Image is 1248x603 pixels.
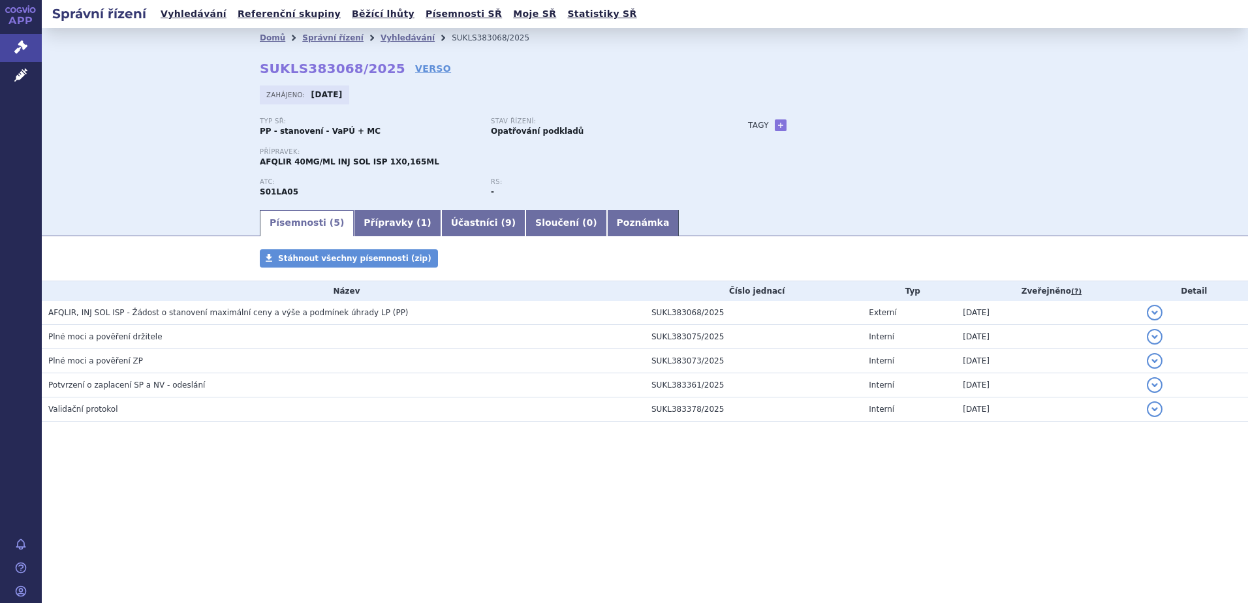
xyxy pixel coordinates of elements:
[42,5,157,23] h2: Správní řízení
[869,380,894,390] span: Interní
[1147,329,1162,345] button: detail
[491,127,584,136] strong: Opatřování podkladů
[348,5,418,23] a: Běžící lhůty
[421,217,428,228] span: 1
[645,397,862,422] td: SUKL383378/2025
[869,308,896,317] span: Externí
[1071,287,1082,296] abbr: (?)
[260,210,354,236] a: Písemnosti (5)
[452,28,546,48] li: SUKLS383068/2025
[260,127,381,136] strong: PP - stanovení - VaPÚ + MC
[645,373,862,397] td: SUKL383361/2025
[1140,281,1248,301] th: Detail
[311,90,343,99] strong: [DATE]
[354,210,441,236] a: Přípravky (1)
[645,349,862,373] td: SUKL383073/2025
[586,217,593,228] span: 0
[42,281,645,301] th: Název
[956,397,1140,422] td: [DATE]
[1147,305,1162,320] button: detail
[956,373,1140,397] td: [DATE]
[505,217,512,228] span: 9
[1147,401,1162,417] button: detail
[748,117,769,133] h3: Tagy
[775,119,787,131] a: +
[48,332,163,341] span: Plné moci a pověření držitele
[157,5,230,23] a: Vyhledávání
[48,356,143,365] span: Plné moci a pověření ZP
[491,178,709,186] p: RS:
[260,117,478,125] p: Typ SŘ:
[956,349,1140,373] td: [DATE]
[869,356,894,365] span: Interní
[260,178,478,186] p: ATC:
[491,187,494,196] strong: -
[491,117,709,125] p: Stav řízení:
[869,332,894,341] span: Interní
[509,5,560,23] a: Moje SŘ
[869,405,894,414] span: Interní
[278,254,431,263] span: Stáhnout všechny písemnosti (zip)
[415,62,451,75] a: VERSO
[260,187,298,196] strong: AFLIBERCEPT
[862,281,956,301] th: Typ
[260,148,722,156] p: Přípravek:
[645,325,862,349] td: SUKL383075/2025
[422,5,506,23] a: Písemnosti SŘ
[260,33,285,42] a: Domů
[266,89,307,100] span: Zahájeno:
[607,210,679,236] a: Poznámka
[645,301,862,325] td: SUKL383068/2025
[334,217,340,228] span: 5
[956,325,1140,349] td: [DATE]
[260,249,438,268] a: Stáhnout všechny písemnosti (zip)
[956,301,1140,325] td: [DATE]
[302,33,364,42] a: Správní řízení
[260,157,439,166] span: AFQLIR 40MG/ML INJ SOL ISP 1X0,165ML
[381,33,435,42] a: Vyhledávání
[441,210,525,236] a: Účastníci (9)
[48,380,205,390] span: Potvrzení o zaplacení SP a NV - odeslání
[1147,353,1162,369] button: detail
[956,281,1140,301] th: Zveřejněno
[48,308,409,317] span: AFQLIR, INJ SOL ISP - Žádost o stanovení maximální ceny a výše a podmínek úhrady LP (PP)
[525,210,606,236] a: Sloučení (0)
[260,61,405,76] strong: SUKLS383068/2025
[48,405,118,414] span: Validační protokol
[234,5,345,23] a: Referenční skupiny
[563,5,640,23] a: Statistiky SŘ
[645,281,862,301] th: Číslo jednací
[1147,377,1162,393] button: detail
